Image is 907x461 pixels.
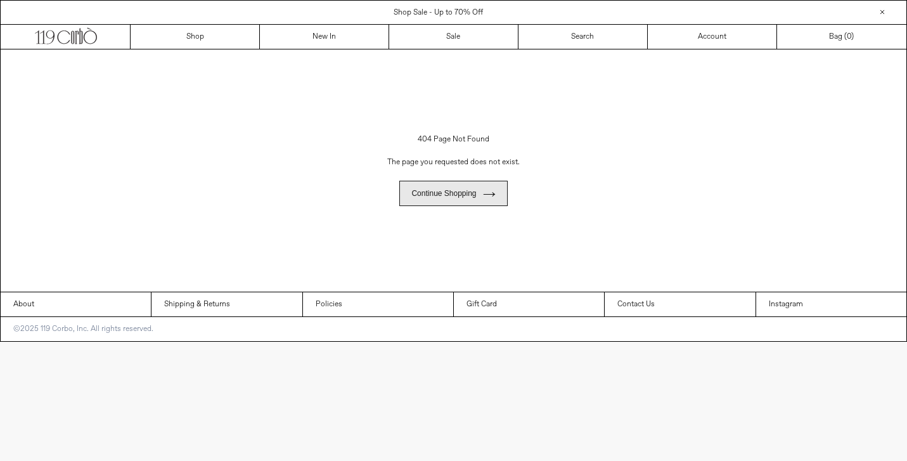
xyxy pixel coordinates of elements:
a: Bag () [777,25,906,49]
a: Shop Sale - Up to 70% Off [394,8,483,18]
span: ) [847,31,854,42]
a: Shop [131,25,260,49]
a: Shipping & Returns [151,292,302,316]
a: Gift Card [454,292,604,316]
h1: 404 Page Not Found [35,129,872,150]
span: 0 [847,32,851,42]
a: About [1,292,151,316]
p: The page you requested does not exist. [35,150,872,174]
a: Sale [389,25,518,49]
a: Policies [303,292,453,316]
a: Contact Us [605,292,755,316]
a: Continue shopping [399,181,507,206]
a: Account [648,25,777,49]
a: New In [260,25,389,49]
a: Search [518,25,648,49]
p: ©2025 119 Corbo, Inc. All rights reserved. [1,317,166,341]
a: Instagram [756,292,906,316]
